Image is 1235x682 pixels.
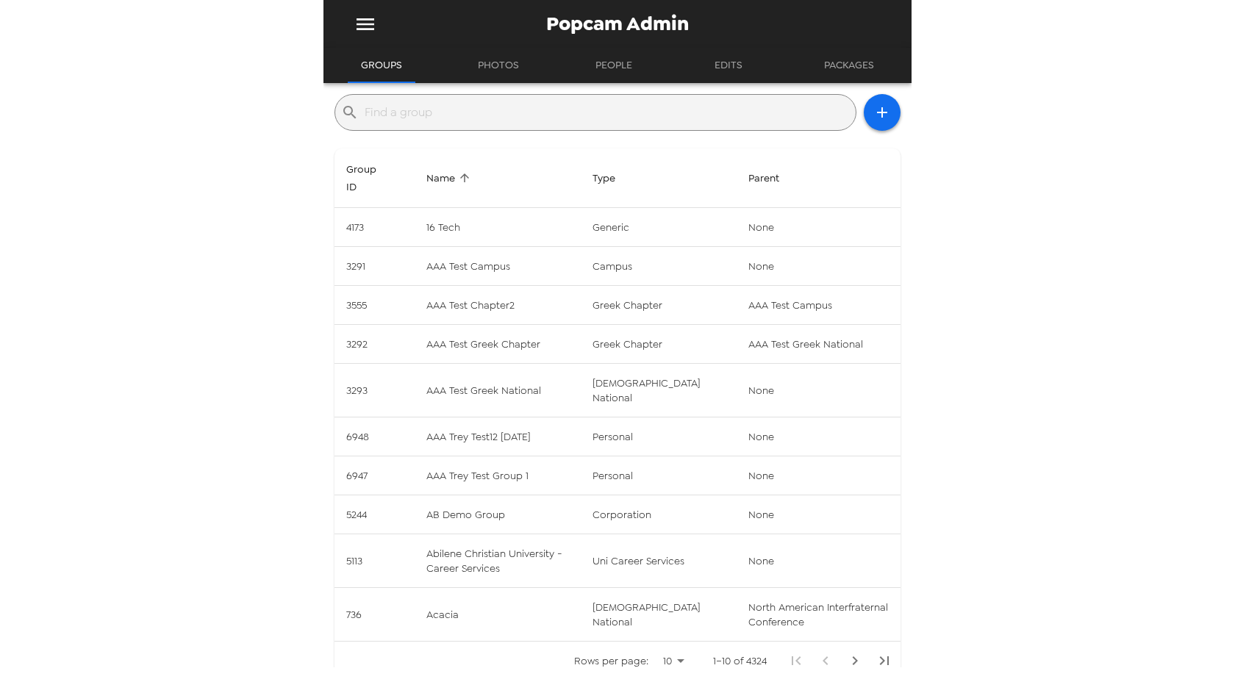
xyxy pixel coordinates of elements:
[415,286,581,325] td: AAA Test Chapter2
[737,364,901,417] td: None
[546,14,689,34] span: Popcam Admin
[334,325,415,364] td: 3292
[365,101,850,124] input: Find a group
[334,588,415,642] td: 736
[737,588,901,642] td: North American Interfraternal Conference
[334,364,415,417] td: 3293
[737,247,901,286] td: None
[737,286,901,325] td: AAA Test Campus
[737,495,901,534] td: None
[415,588,581,642] td: Acacia
[415,495,581,534] td: AB Demo Group
[415,325,581,364] td: AAA Test Greek Chapter
[581,48,647,83] button: People
[415,208,581,247] td: 16 Tech
[581,208,737,247] td: generic
[346,160,403,195] span: Sort
[737,325,901,364] td: AAA Test Greek National
[737,456,901,495] td: None
[415,456,581,495] td: AAA Trey Test Group 1
[811,48,887,83] button: Packages
[334,417,415,456] td: 6948
[426,169,474,187] span: Sort
[415,417,581,456] td: AAA Trey Test12 [DATE]
[840,646,870,675] button: Next Page
[581,534,737,588] td: uni career services
[348,48,415,83] button: Groups
[593,169,634,187] span: Sort
[581,417,737,456] td: personal
[334,286,415,325] td: 3555
[695,48,762,83] button: Edits
[581,325,737,364] td: greek chapter
[581,495,737,534] td: corporation
[334,247,415,286] td: 3291
[713,653,767,668] p: 1–10 of 4324
[415,534,581,588] td: Abilene Christian University - Career Services
[654,650,690,672] div: 10
[581,286,737,325] td: greek chapter
[737,208,901,247] td: None
[415,247,581,286] td: AAA Test Campus
[737,534,901,588] td: None
[581,247,737,286] td: campus
[870,646,899,675] button: Last Page
[581,456,737,495] td: personal
[737,417,901,456] td: None
[334,495,415,534] td: 5244
[581,364,737,417] td: [DEMOGRAPHIC_DATA] national
[581,588,737,642] td: [DEMOGRAPHIC_DATA] national
[334,534,415,588] td: 5113
[415,364,581,417] td: AAA Test Greek National
[334,208,415,247] td: 4173
[334,456,415,495] td: 6947
[465,48,532,83] button: Photos
[748,169,798,187] span: Cannot sort by this property
[574,653,648,668] p: Rows per page:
